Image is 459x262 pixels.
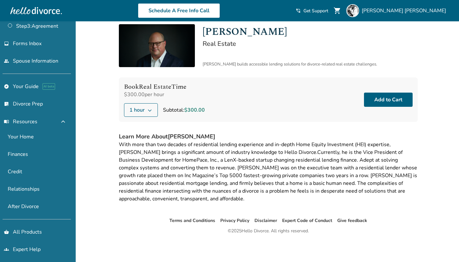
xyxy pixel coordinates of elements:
span: groups [4,247,9,252]
span: phone_in_talk [296,8,301,13]
span: $300.00 [184,106,205,114]
span: Forms Inbox [13,40,42,47]
span: With more than two decades of residential lending experience and in-depth Home Equity Investment ... [119,141,391,156]
button: 1 hour [124,103,158,117]
button: Add to Cart [364,93,413,107]
span: inbox [4,41,9,46]
div: $300.00 per hour [124,91,205,98]
span: Resources [4,118,37,125]
a: Schedule A Free Info Call [138,3,220,18]
div: [PERSON_NAME] builds accessible lending solutions for divorce-related real estate challenges. [203,61,418,67]
a: Expert Code of Conduct [282,217,332,224]
span: list_alt_check [4,101,9,106]
span: shopping_cart [333,7,341,15]
div: Currently, he is the Vice President of Business Development for HomePace, Inc., a LenX-backed sta... [119,141,418,203]
div: Subtotal: [163,106,205,114]
img: Rahj Watson [346,4,359,17]
h4: Book Real Estate Time [124,83,205,91]
span: people [4,58,9,64]
h1: [PERSON_NAME] [203,24,418,39]
a: Privacy Policy [220,217,249,224]
span: expand_less [59,118,67,126]
span: Get Support [303,8,328,14]
a: Terms and Conditions [169,217,215,224]
a: phone_in_talkGet Support [296,8,328,14]
span: shopping_basket [4,229,9,235]
iframe: Chat Widget [427,231,459,262]
span: AI beta [43,83,55,90]
img: Chris Freemott [119,24,195,67]
li: Give feedback [337,217,367,225]
span: menu_book [4,119,9,124]
span: explore [4,84,9,89]
span: 1 hour [129,106,145,114]
h2: Real Estate [203,39,418,48]
span: [PERSON_NAME] [PERSON_NAME] [362,7,449,14]
div: © 2025 Hello Divorce. All rights reserved. [228,227,309,235]
li: Disclaimer [254,217,277,225]
h4: Learn More About [PERSON_NAME] [119,132,418,141]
